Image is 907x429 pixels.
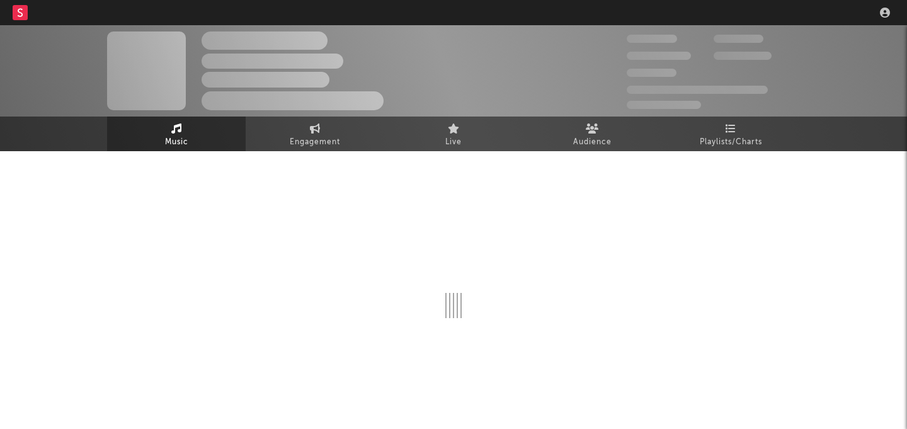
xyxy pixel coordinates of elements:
span: Audience [573,135,612,150]
a: Music [107,117,246,151]
span: 100,000 [627,69,676,77]
span: 100,000 [714,35,763,43]
span: 50,000,000 Monthly Listeners [627,86,768,94]
a: Audience [523,117,661,151]
span: Jump Score: 85.0 [627,101,701,109]
span: 1,000,000 [714,52,772,60]
a: Live [384,117,523,151]
span: Music [165,135,188,150]
span: 50,000,000 [627,52,691,60]
span: Engagement [290,135,340,150]
a: Playlists/Charts [661,117,800,151]
span: Live [445,135,462,150]
a: Engagement [246,117,384,151]
span: Playlists/Charts [700,135,762,150]
span: 300,000 [627,35,677,43]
